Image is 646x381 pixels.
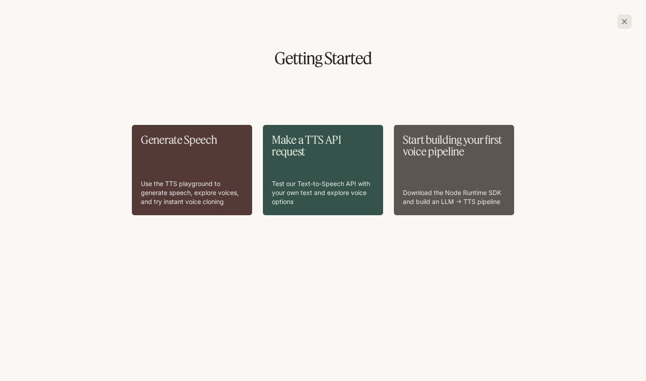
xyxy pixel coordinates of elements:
p: Start building your first voice pipeline [403,134,505,158]
a: Start building your first voice pipelineDownload the Node Runtime SDK and build an LLM → TTS pipe... [394,125,514,215]
p: Use the TTS playground to generate speech, explore voices, and try instant voice cloning [141,179,243,206]
p: Download the Node Runtime SDK and build an LLM → TTS pipeline [403,188,505,206]
p: Make a TTS API request [272,134,374,158]
p: Generate Speech [141,134,243,146]
p: Test our Text-to-Speech API with your own text and explore voice options [272,179,374,206]
a: Make a TTS API requestTest our Text-to-Speech API with your own text and explore voice options [263,125,383,215]
a: Generate SpeechUse the TTS playground to generate speech, explore voices, and try instant voice c... [132,125,252,215]
h1: Getting Started [14,50,632,66]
